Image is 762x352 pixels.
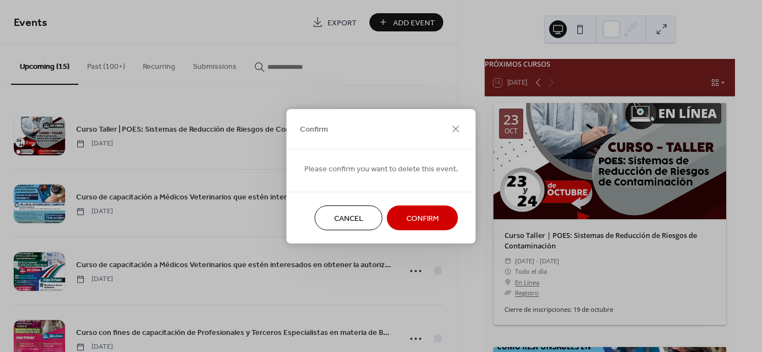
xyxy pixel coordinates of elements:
[315,205,383,230] button: Cancel
[334,213,363,224] span: Cancel
[406,213,439,224] span: Confirm
[387,205,458,230] button: Confirm
[304,163,458,175] span: Please confirm you want to delete this event.
[300,124,328,136] span: Confirm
